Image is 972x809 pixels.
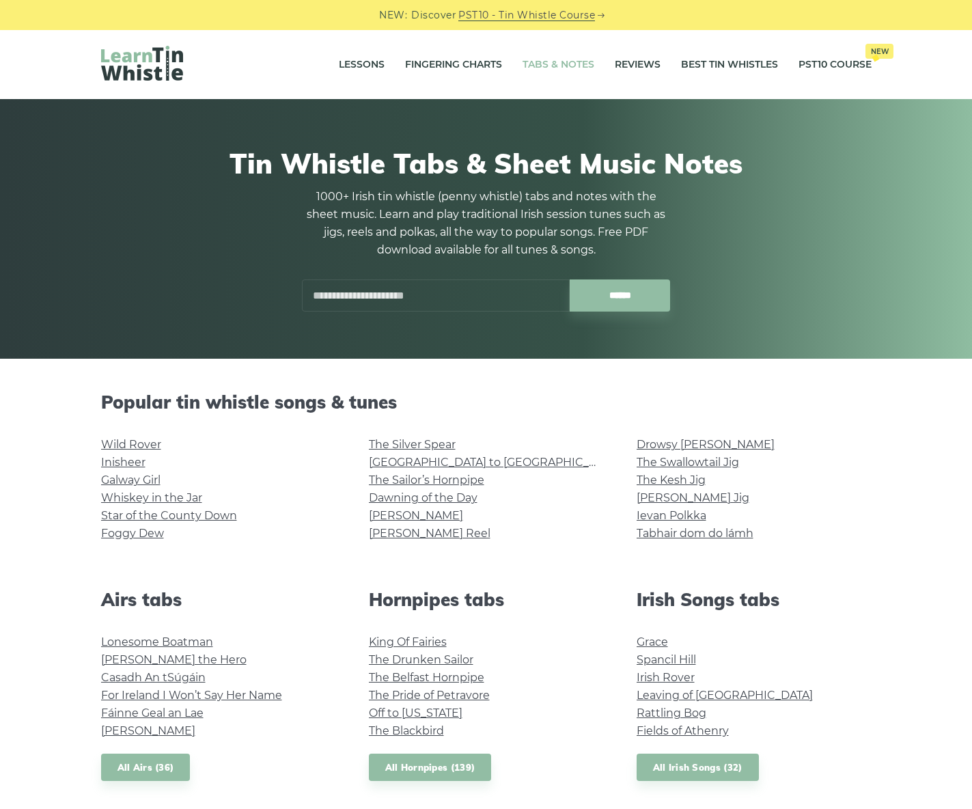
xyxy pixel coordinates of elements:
h2: Irish Songs tabs [637,589,872,610]
a: Galway Girl [101,474,161,486]
a: Leaving of [GEOGRAPHIC_DATA] [637,689,813,702]
a: [GEOGRAPHIC_DATA] to [GEOGRAPHIC_DATA] [369,456,621,469]
a: Wild Rover [101,438,161,451]
h1: Tin Whistle Tabs & Sheet Music Notes [101,147,872,180]
h2: Airs tabs [101,589,336,610]
a: The Drunken Sailor [369,653,473,666]
a: Dawning of the Day [369,491,477,504]
a: Fáinne Geal an Lae [101,707,204,719]
a: Star of the County Down [101,509,237,522]
a: Spancil Hill [637,653,696,666]
a: [PERSON_NAME] the Hero [101,653,247,666]
a: Best Tin Whistles [681,48,778,82]
a: Ievan Polkka [637,509,706,522]
a: Reviews [615,48,661,82]
a: For Ireland I Won’t Say Her Name [101,689,282,702]
a: The Swallowtail Jig [637,456,739,469]
a: Lonesome Boatman [101,635,213,648]
a: [PERSON_NAME] Jig [637,491,749,504]
a: Tabs & Notes [523,48,594,82]
a: Inisheer [101,456,145,469]
span: New [865,44,893,59]
a: [PERSON_NAME] Reel [369,527,490,540]
h2: Hornpipes tabs [369,589,604,610]
a: The Pride of Petravore [369,689,490,702]
a: All Irish Songs (32) [637,754,759,782]
a: Drowsy [PERSON_NAME] [637,438,775,451]
a: The Blackbird [369,724,444,737]
a: [PERSON_NAME] [369,509,463,522]
a: King Of Fairies [369,635,447,648]
a: The Sailor’s Hornpipe [369,474,484,486]
a: Fields of Athenry [637,724,729,737]
a: Foggy Dew [101,527,164,540]
img: LearnTinWhistle.com [101,46,183,81]
a: The Belfast Hornpipe [369,671,484,684]
a: Rattling Bog [637,707,706,719]
a: Whiskey in the Jar [101,491,202,504]
a: [PERSON_NAME] [101,724,195,737]
a: The Silver Spear [369,438,456,451]
a: Lessons [339,48,385,82]
a: Grace [637,635,668,648]
a: All Hornpipes (139) [369,754,492,782]
a: PST10 CourseNew [799,48,872,82]
a: The Kesh Jig [637,474,706,486]
a: Casadh An tSúgáin [101,671,206,684]
a: Fingering Charts [405,48,502,82]
p: 1000+ Irish tin whistle (penny whistle) tabs and notes with the sheet music. Learn and play tradi... [302,188,671,259]
a: Tabhair dom do lámh [637,527,753,540]
h2: Popular tin whistle songs & tunes [101,392,872,413]
a: Off to [US_STATE] [369,707,462,719]
a: Irish Rover [637,671,695,684]
a: All Airs (36) [101,754,191,782]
